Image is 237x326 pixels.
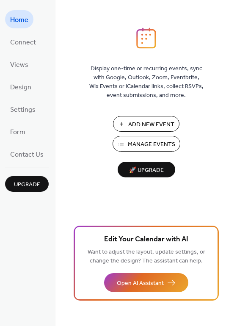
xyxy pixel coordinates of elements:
[123,165,170,176] span: 🚀 Upgrade
[136,28,156,49] img: logo_icon.svg
[113,116,179,132] button: Add New Event
[113,136,180,152] button: Manage Events
[5,176,49,192] button: Upgrade
[10,14,28,27] span: Home
[128,120,174,129] span: Add New Event
[10,36,36,49] span: Connect
[118,162,175,177] button: 🚀 Upgrade
[10,103,36,116] span: Settings
[117,279,164,288] span: Open AI Assistant
[128,140,175,149] span: Manage Events
[14,180,40,189] span: Upgrade
[5,122,30,141] a: Form
[10,126,25,139] span: Form
[5,55,33,73] a: Views
[5,77,36,96] a: Design
[10,81,31,94] span: Design
[10,148,44,161] span: Contact Us
[88,246,205,267] span: Want to adjust the layout, update settings, or change the design? The assistant can help.
[104,273,188,292] button: Open AI Assistant
[104,234,188,246] span: Edit Your Calendar with AI
[10,58,28,72] span: Views
[89,64,204,100] span: Display one-time or recurring events, sync with Google, Outlook, Zoom, Eventbrite, Wix Events or ...
[5,33,41,51] a: Connect
[5,100,41,118] a: Settings
[5,10,33,28] a: Home
[5,145,49,163] a: Contact Us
